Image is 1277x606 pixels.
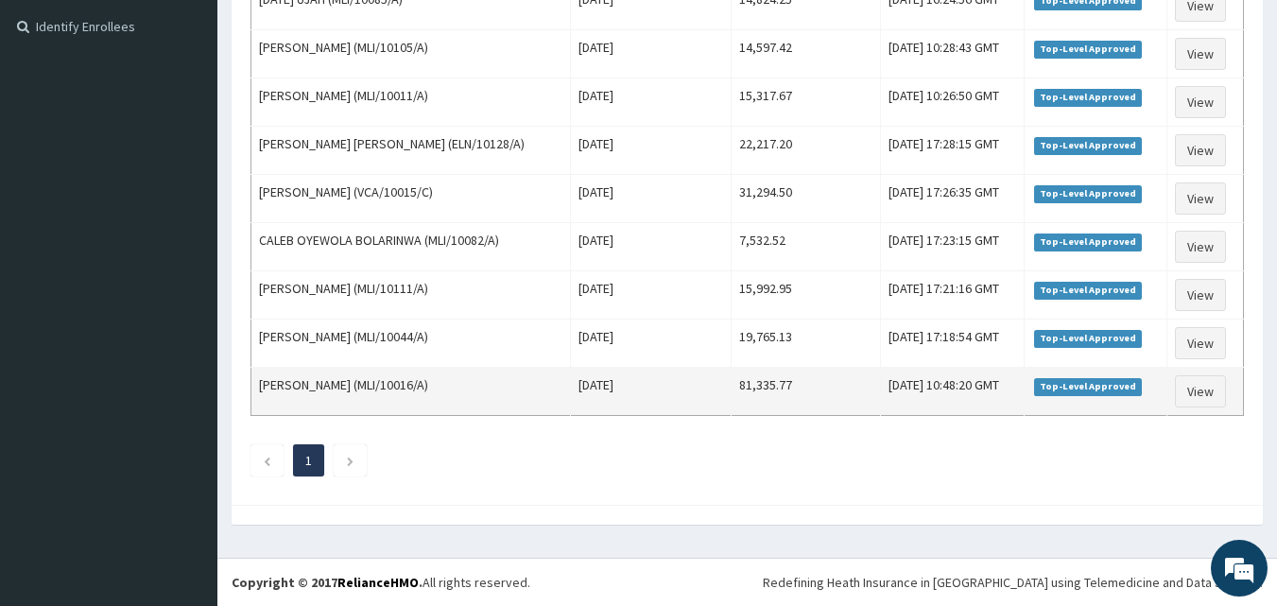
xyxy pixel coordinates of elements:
[310,9,355,55] div: Minimize live chat window
[251,320,571,368] td: [PERSON_NAME] (MLI/10044/A)
[251,223,571,271] td: CALEB OYEWOLA BOLARINWA (MLI/10082/A)
[232,574,423,591] strong: Copyright © 2017 .
[1175,134,1226,166] a: View
[251,30,571,78] td: [PERSON_NAME] (MLI/10105/A)
[571,271,732,320] td: [DATE]
[98,106,318,130] div: Chat with us now
[732,127,881,175] td: 22,217.20
[732,175,881,223] td: 31,294.50
[1175,375,1226,407] a: View
[1034,330,1143,347] span: Top-Level Approved
[880,368,1024,416] td: [DATE] 10:48:20 GMT
[1034,137,1143,154] span: Top-Level Approved
[732,271,881,320] td: 15,992.95
[35,95,77,142] img: d_794563401_company_1708531726252_794563401
[263,452,271,469] a: Previous page
[571,175,732,223] td: [DATE]
[251,368,571,416] td: [PERSON_NAME] (MLI/10016/A)
[1175,279,1226,311] a: View
[880,320,1024,368] td: [DATE] 17:18:54 GMT
[571,30,732,78] td: [DATE]
[1175,86,1226,118] a: View
[1175,182,1226,215] a: View
[1034,378,1143,395] span: Top-Level Approved
[732,30,881,78] td: 14,597.42
[1175,38,1226,70] a: View
[337,574,419,591] a: RelianceHMO
[1034,234,1143,251] span: Top-Level Approved
[346,452,354,469] a: Next page
[1175,231,1226,263] a: View
[1175,327,1226,359] a: View
[880,223,1024,271] td: [DATE] 17:23:15 GMT
[880,30,1024,78] td: [DATE] 10:28:43 GMT
[571,127,732,175] td: [DATE]
[880,127,1024,175] td: [DATE] 17:28:15 GMT
[251,78,571,127] td: [PERSON_NAME] (MLI/10011/A)
[571,78,732,127] td: [DATE]
[1034,41,1143,58] span: Top-Level Approved
[251,175,571,223] td: [PERSON_NAME] (VCA/10015/C)
[251,127,571,175] td: [PERSON_NAME] [PERSON_NAME] (ELN/10128/A)
[1034,89,1143,106] span: Top-Level Approved
[880,175,1024,223] td: [DATE] 17:26:35 GMT
[732,368,881,416] td: 81,335.77
[571,368,732,416] td: [DATE]
[732,223,881,271] td: 7,532.52
[571,320,732,368] td: [DATE]
[110,182,261,373] span: We're online!
[880,78,1024,127] td: [DATE] 10:26:50 GMT
[880,271,1024,320] td: [DATE] 17:21:16 GMT
[9,405,360,471] textarea: Type your message and hit 'Enter'
[251,271,571,320] td: [PERSON_NAME] (MLI/10111/A)
[571,223,732,271] td: [DATE]
[1034,185,1143,202] span: Top-Level Approved
[217,558,1277,606] footer: All rights reserved.
[732,320,881,368] td: 19,765.13
[1034,282,1143,299] span: Top-Level Approved
[732,78,881,127] td: 15,317.67
[305,452,312,469] a: Page 1 is your current page
[763,573,1263,592] div: Redefining Heath Insurance in [GEOGRAPHIC_DATA] using Telemedicine and Data Science!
